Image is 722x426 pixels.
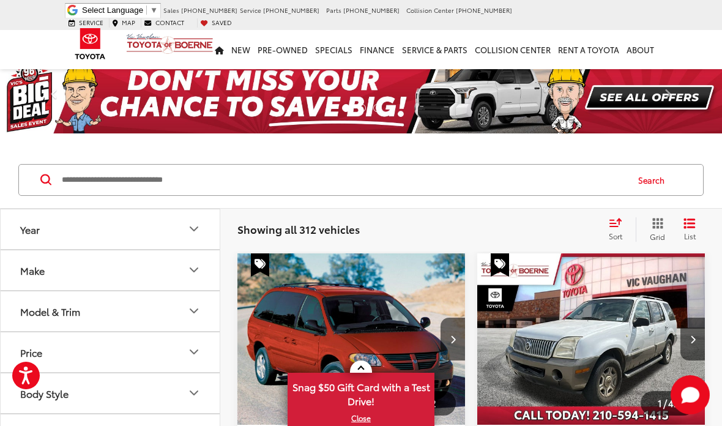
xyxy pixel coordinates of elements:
span: Special [491,253,509,277]
a: Service [65,18,106,27]
span: [PHONE_NUMBER] [263,6,319,15]
a: Map [109,18,138,27]
button: Body StyleBody Style [1,373,221,413]
span: Showing all 312 vehicles [237,222,360,236]
button: YearYear [1,209,221,249]
span: [PHONE_NUMBER] [181,6,237,15]
div: Body Style [20,387,69,399]
span: Saved [212,18,232,27]
a: Finance [356,30,398,69]
img: Vic Vaughan Toyota of Boerne [126,33,214,54]
span: [PHONE_NUMBER] [456,6,512,15]
a: New [228,30,254,69]
div: Price [20,346,42,358]
button: PricePrice [1,332,221,372]
span: Snag $50 Gift Card with a Test Drive! [289,374,433,411]
a: Home [211,30,228,69]
button: Model & TrimModel & Trim [1,291,221,331]
span: 42 [668,396,679,409]
svg: Start Chat [671,375,710,414]
a: Select Language​ [82,6,158,15]
input: Search by Make, Model, or Keyword [61,165,627,195]
div: Model & Trim [20,305,80,317]
span: List [683,231,696,241]
span: Sort [609,231,622,241]
button: Select sort value [603,217,636,242]
div: Year [187,222,201,236]
button: Search [627,165,682,195]
span: / [662,399,668,408]
a: Service & Parts: Opens in a new tab [398,30,471,69]
button: Toggle Chat Window [671,375,710,414]
span: ▼ [150,6,158,15]
img: 2006 Dodge Grand Caravan SXT [237,253,466,425]
span: Grid [650,231,665,242]
div: Body Style [187,386,201,400]
button: Next image [680,318,705,361]
button: Next image [441,318,465,361]
span: Special [251,253,269,277]
div: Make [187,263,201,277]
a: Pre-Owned [254,30,311,69]
div: Price [187,345,201,359]
span: Collision Center [406,6,454,15]
span: Service [79,18,103,27]
a: Contact [141,18,187,27]
div: Model & Trim [187,304,201,318]
span: Select Language [82,6,143,15]
a: My Saved Vehicles [197,18,235,27]
button: List View [674,217,705,242]
span: Map [122,18,135,27]
div: 2006 Dodge Grand Caravan SXT 0 [237,253,466,425]
span: Contact [155,18,184,27]
span: [PHONE_NUMBER] [343,6,400,15]
div: Year [20,223,40,235]
a: Collision Center [471,30,554,69]
span: Service [240,6,261,15]
span: Sales [163,6,179,15]
div: 2002 Mercury Mountaineer Base 114 WB 0 [477,253,706,425]
button: Grid View [636,217,674,242]
img: 2002 Mercury Mountaineer Base 114 WB [477,253,706,425]
span: Parts [326,6,341,15]
img: Toyota [67,24,113,64]
a: Specials [311,30,356,69]
span: 1 [658,396,662,409]
a: Rent a Toyota [554,30,623,69]
a: 2002 Mercury Mountaineer Base 114 WB2002 Mercury Mountaineer Base 114 WB2002 Mercury Mountaineer ... [477,253,706,425]
button: MakeMake [1,250,221,290]
div: Make [20,264,45,276]
span: ​ [146,6,147,15]
a: 2006 Dodge Grand Caravan SXT2006 Dodge Grand Caravan SXT2006 Dodge Grand Caravan SXT2006 Dodge Gr... [237,253,466,425]
a: About [623,30,658,69]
